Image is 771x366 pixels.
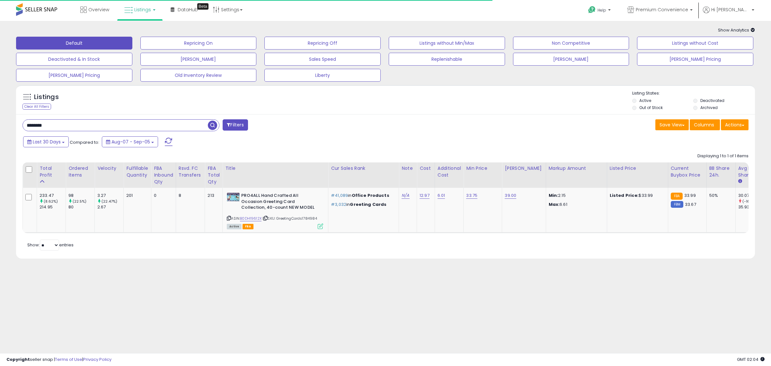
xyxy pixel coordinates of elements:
div: [PERSON_NAME] [505,165,543,172]
p: 2.15 [549,193,602,198]
button: Actions [721,119,749,130]
div: Avg BB Share [738,165,762,178]
a: 33.75 [466,192,477,199]
label: Active [639,98,651,103]
div: Ordered Items [68,165,92,178]
div: 50% [709,193,731,198]
div: Total Profit [40,165,63,178]
button: Old Inventory Review [140,69,257,82]
span: 33.99 [684,192,696,198]
button: Columns [690,119,720,130]
div: $33.99 [610,193,663,198]
button: Last 30 Days [23,136,69,147]
p: 6.61 [549,202,602,207]
span: FBA [243,224,253,229]
div: ASIN: [227,193,323,228]
div: 80 [68,204,94,210]
div: Rsvd. FC Transfers [179,165,202,178]
span: Last 30 Days [33,139,61,145]
button: Replenishable [389,53,505,66]
div: FBA inbound Qty [154,165,173,185]
p: in [331,193,394,198]
button: Save View [655,119,689,130]
div: Cost [420,165,432,172]
button: Deactivated & In Stock [16,53,132,66]
a: N/A [402,192,409,199]
a: B0DH19612X [240,216,261,221]
button: Liberty [264,69,381,82]
a: Hi [PERSON_NAME] [703,6,754,21]
i: Get Help [588,6,596,14]
span: Help [598,7,606,13]
small: Avg BB Share. [738,178,742,184]
div: Fulfillable Quantity [126,165,148,178]
img: 51hyvtXFfPL._SL40_.jpg [227,193,240,201]
button: Filters [223,119,248,131]
button: Aug-07 - Sep-05 [102,136,158,147]
span: Premium Convenience [636,6,688,13]
button: Listings without Min/Max [389,37,505,50]
div: Listed Price [610,165,665,172]
div: 98 [68,193,94,198]
a: Help [583,1,617,21]
span: DataHub [178,6,198,13]
strong: Min: [549,192,558,198]
button: Default [16,37,132,50]
div: BB Share 24h. [709,165,733,178]
small: (-16.31%) [742,199,759,204]
span: #3,032 [331,201,346,207]
div: Current Buybox Price [671,165,704,178]
small: FBA [671,193,683,200]
label: Archived [700,105,718,110]
label: Out of Stock [639,105,663,110]
span: 33.67 [685,201,696,207]
div: 213 [208,193,217,198]
div: 214.95 [40,204,66,210]
a: 12.97 [420,192,430,199]
div: Tooltip anchor [197,3,208,10]
small: (22.5%) [73,199,86,204]
div: Cur Sales Rank [331,165,396,172]
span: Office Products [352,192,389,198]
button: [PERSON_NAME] Pricing [16,69,132,82]
div: 0 [154,193,171,198]
span: Hi [PERSON_NAME] [711,6,750,13]
div: Clear All Filters [22,104,51,110]
button: Sales Speed [264,53,381,66]
button: [PERSON_NAME] [513,53,629,66]
span: Columns [694,122,714,128]
strong: Max: [549,201,560,207]
span: Overview [88,6,109,13]
div: 3.27 [97,193,123,198]
button: Repricing On [140,37,257,50]
button: Non Competitive [513,37,629,50]
span: Listings [134,6,151,13]
div: 8 [179,193,200,198]
button: Repricing Off [264,37,381,50]
div: Velocity [97,165,121,172]
button: Listings without Cost [637,37,753,50]
small: (22.47%) [102,199,117,204]
div: Note [402,165,414,172]
span: Compared to: [70,139,99,145]
div: FBA Total Qty [208,165,220,185]
div: 2.67 [97,204,123,210]
div: Min Price [466,165,499,172]
div: 30.07% [738,193,764,198]
div: Title [225,165,325,172]
button: [PERSON_NAME] [140,53,257,66]
label: Deactivated [700,98,724,103]
small: (8.62%) [44,199,58,204]
span: Greeting Cards [350,201,386,207]
span: Show Analytics [718,27,755,33]
div: Displaying 1 to 1 of 1 items [697,153,749,159]
div: Markup Amount [549,165,604,172]
a: 39.00 [505,192,516,199]
span: All listings currently available for purchase on Amazon [227,224,242,229]
span: | SKU: GreetingCards1784984 [262,216,317,221]
p: in [331,202,394,207]
b: PRO4ALL Hand Crafted All Occasion Greeting Card Collection, 40-count NEW MODEL [241,193,319,212]
a: 6.01 [438,192,445,199]
div: 233.47 [40,193,66,198]
p: Listing States: [632,90,755,96]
